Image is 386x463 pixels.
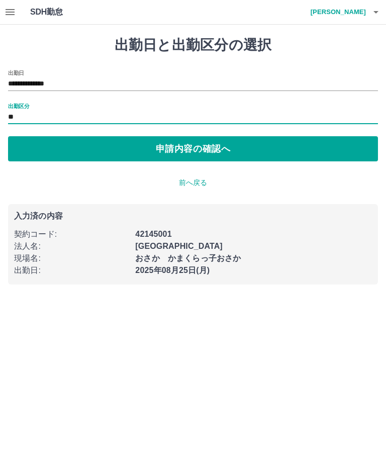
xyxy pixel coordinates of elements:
p: 法人名 : [14,240,129,252]
b: おさか かまくらっ子おさか [135,254,241,262]
p: 前へ戻る [8,177,378,188]
p: 現場名 : [14,252,129,264]
label: 出勤区分 [8,102,29,110]
p: 出勤日 : [14,264,129,276]
button: 申請内容の確認へ [8,136,378,161]
p: 入力済の内容 [14,212,372,220]
b: 2025年08月25日(月) [135,266,210,274]
p: 契約コード : [14,228,129,240]
h1: 出勤日と出勤区分の選択 [8,37,378,54]
label: 出勤日 [8,69,24,76]
b: 42145001 [135,230,171,238]
b: [GEOGRAPHIC_DATA] [135,242,223,250]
